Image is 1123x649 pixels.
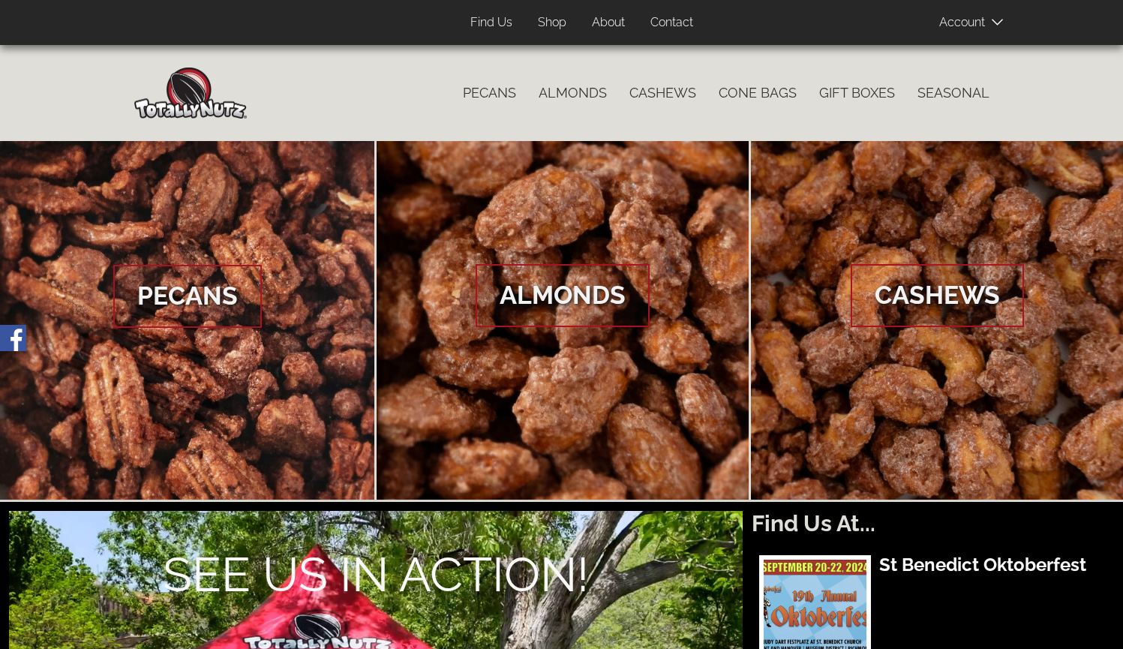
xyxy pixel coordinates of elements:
span: Cashews [851,264,1024,327]
a: Cashews [618,77,707,109]
a: About [581,8,636,38]
a: Cone Bags [707,77,808,109]
a: Almonds [377,141,749,500]
img: Home [134,68,247,119]
a: Gift Boxes [808,77,906,109]
h3: St Benedict Oktoberfest [879,555,1095,575]
span: Pecans [113,265,262,328]
a: Almonds [527,77,618,109]
a: Seasonal [906,77,1001,109]
a: Find Us [459,8,524,38]
span: Almonds [476,264,650,327]
a: Shop [527,8,578,38]
a: Pecans [452,77,527,109]
h2: Find Us At... [752,511,1114,536]
a: Contact [639,8,704,38]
